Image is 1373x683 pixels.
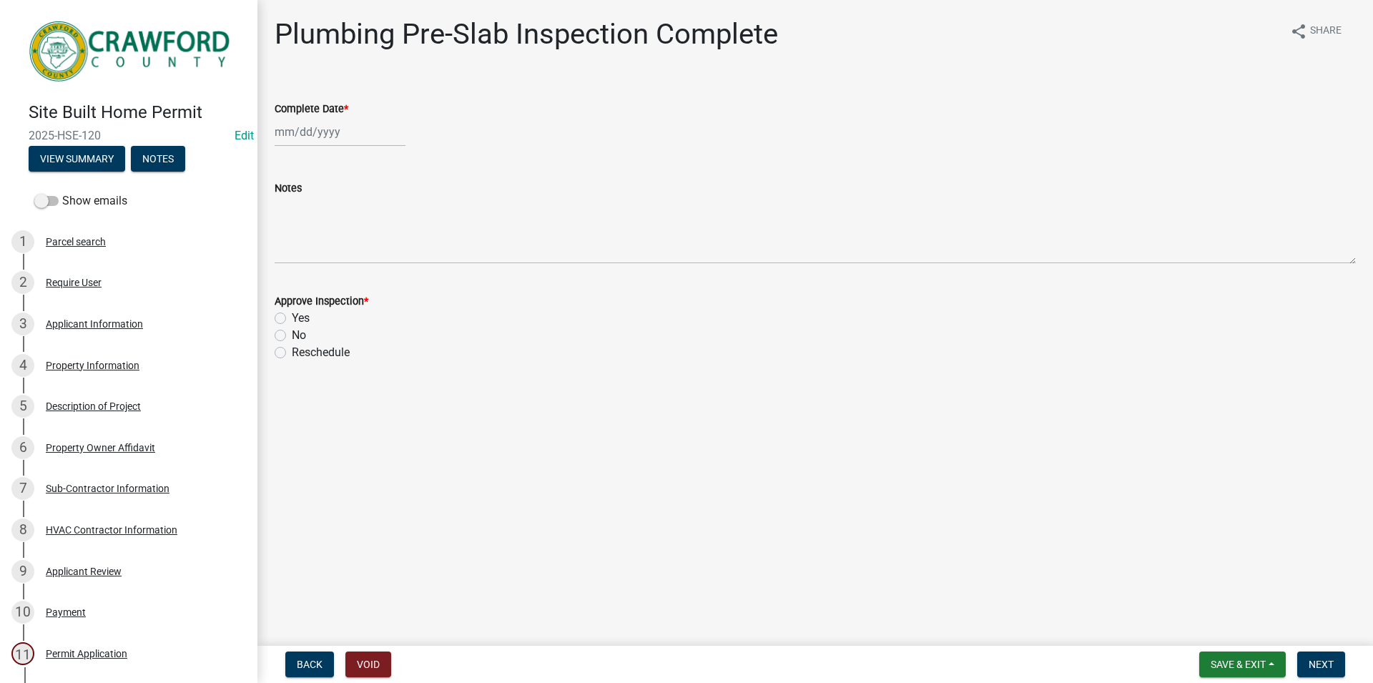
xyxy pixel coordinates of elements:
[29,154,125,165] wm-modal-confirm: Summary
[297,659,323,670] span: Back
[275,104,348,114] label: Complete Date
[11,642,34,665] div: 11
[292,327,306,344] label: No
[46,607,86,617] div: Payment
[11,601,34,624] div: 10
[235,129,254,142] a: Edit
[1297,652,1345,677] button: Next
[345,652,391,677] button: Void
[46,525,177,535] div: HVAC Contractor Information
[46,649,127,659] div: Permit Application
[275,184,302,194] label: Notes
[275,17,778,51] h1: Plumbing Pre-Slab Inspection Complete
[292,310,310,327] label: Yes
[131,154,185,165] wm-modal-confirm: Notes
[11,395,34,418] div: 5
[285,652,334,677] button: Back
[292,344,350,361] label: Reschedule
[46,566,122,576] div: Applicant Review
[11,560,34,583] div: 9
[1199,652,1286,677] button: Save & Exit
[11,354,34,377] div: 4
[131,146,185,172] button: Notes
[11,436,34,459] div: 6
[275,117,405,147] input: mm/dd/yyyy
[29,15,235,87] img: Crawford County, Georgia
[46,319,143,329] div: Applicant Information
[1290,23,1307,40] i: share
[1309,659,1334,670] span: Next
[275,297,368,307] label: Approve Inspection
[34,192,127,210] label: Show emails
[29,146,125,172] button: View Summary
[46,237,106,247] div: Parcel search
[46,277,102,288] div: Require User
[29,129,229,142] span: 2025-HSE-120
[1310,23,1342,40] span: Share
[46,483,169,493] div: Sub-Contractor Information
[11,519,34,541] div: 8
[11,313,34,335] div: 3
[11,230,34,253] div: 1
[46,401,141,411] div: Description of Project
[46,443,155,453] div: Property Owner Affidavit
[11,271,34,294] div: 2
[29,102,246,123] h4: Site Built Home Permit
[46,360,139,370] div: Property Information
[1211,659,1266,670] span: Save & Exit
[235,129,254,142] wm-modal-confirm: Edit Application Number
[1279,17,1353,45] button: shareShare
[11,477,34,500] div: 7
